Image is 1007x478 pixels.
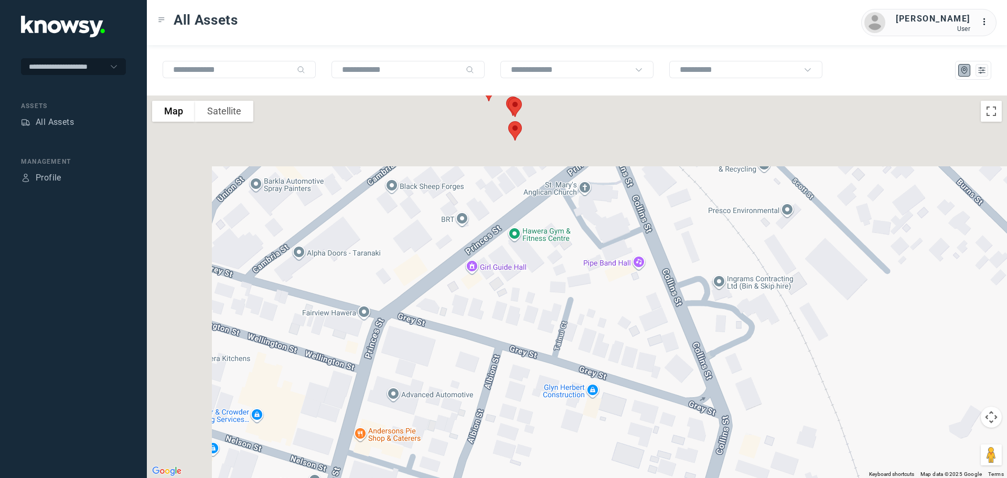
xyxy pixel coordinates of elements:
div: Assets [21,101,126,111]
button: Show satellite imagery [195,101,253,122]
button: Show street map [152,101,195,122]
div: Search [466,66,474,74]
a: AssetsAll Assets [21,116,74,129]
div: Assets [21,118,30,127]
tspan: ... [981,18,992,26]
button: Drag Pegman onto the map to open Street View [981,444,1002,465]
div: [PERSON_NAME] [896,13,970,25]
div: List [977,66,987,75]
div: Map [960,66,969,75]
button: Keyboard shortcuts [869,471,914,478]
div: Search [297,66,305,74]
div: User [896,25,970,33]
div: Profile [36,172,61,184]
div: : [981,16,993,30]
div: : [981,16,993,28]
button: Map camera controls [981,407,1002,428]
img: avatar.png [864,12,885,33]
div: Toggle Menu [158,16,165,24]
button: Toggle fullscreen view [981,101,1002,122]
img: Google [149,464,184,478]
a: Open this area in Google Maps (opens a new window) [149,464,184,478]
a: ProfileProfile [21,172,61,184]
span: Map data ©2025 Google [920,471,982,477]
span: All Assets [174,10,238,29]
a: Terms (opens in new tab) [988,471,1004,477]
img: Application Logo [21,16,105,37]
div: All Assets [36,116,74,129]
div: Profile [21,173,30,183]
div: Management [21,157,126,166]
